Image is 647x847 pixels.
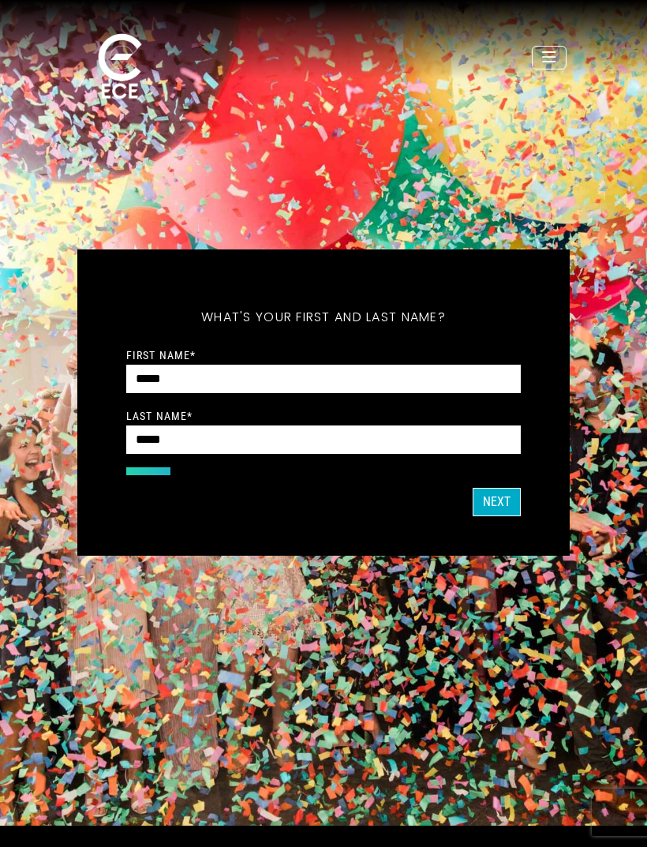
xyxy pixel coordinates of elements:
[126,348,196,362] label: First Name
[126,289,521,346] h5: What's your first and last name?
[126,409,193,423] label: Last Name
[80,29,159,106] img: ece_new_logo_whitev2-1.png
[532,46,567,69] button: Toggle navigation
[473,488,521,516] button: NEXT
